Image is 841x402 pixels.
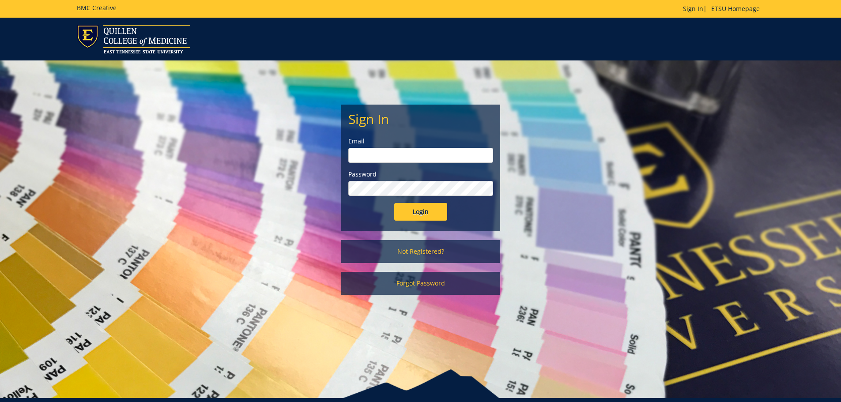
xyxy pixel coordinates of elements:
a: ETSU Homepage [707,4,764,13]
a: Sign In [683,4,703,13]
h5: BMC Creative [77,4,117,11]
label: Email [348,137,493,146]
input: Login [394,203,447,221]
img: ETSU logo [77,25,190,53]
p: | [683,4,764,13]
a: Forgot Password [341,272,500,295]
a: Not Registered? [341,240,500,263]
h2: Sign In [348,112,493,126]
label: Password [348,170,493,179]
